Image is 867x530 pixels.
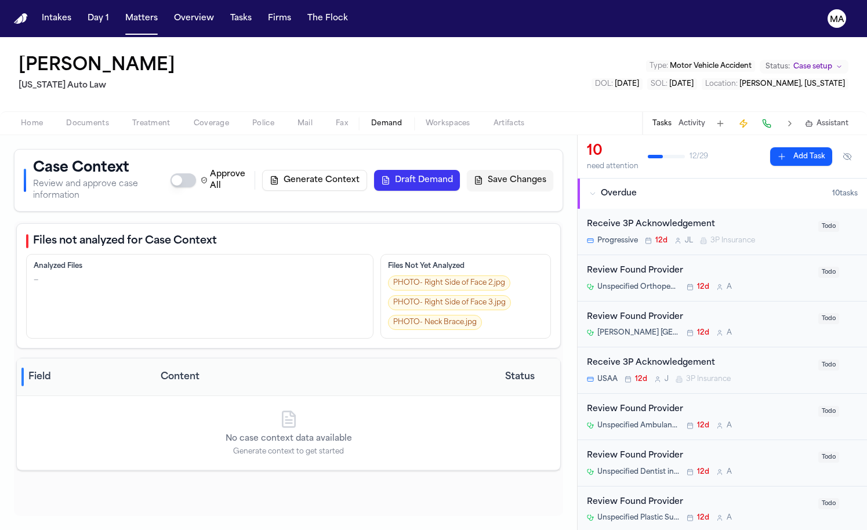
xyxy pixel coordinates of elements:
[597,421,680,430] span: Unspecified Ambulance in [GEOGRAPHIC_DATA], [GEOGRAPHIC_DATA]
[597,282,680,292] span: Unspecified Orthopedic Surgeon in [GEOGRAPHIC_DATA], [GEOGRAPHIC_DATA]
[793,62,832,71] span: Case setup
[587,142,639,161] div: 10
[705,81,738,88] span: Location :
[697,421,709,430] span: 12d
[298,119,313,128] span: Mail
[727,467,732,477] span: A
[690,152,708,161] span: 12 / 29
[21,368,151,386] div: Field
[371,119,402,128] span: Demand
[832,189,858,198] span: 10 task s
[697,513,709,522] span: 12d
[837,147,858,166] button: Hide completed tasks (⌘⇧H)
[262,170,367,191] button: Generate Context
[670,63,752,70] span: Motor Vehicle Accident
[805,119,848,128] button: Assistant
[697,328,709,337] span: 12d
[226,8,256,29] button: Tasks
[818,221,839,232] span: Todo
[650,63,668,70] span: Type :
[727,513,732,522] span: A
[467,170,553,191] button: Save Changes
[685,236,693,245] span: J L
[735,115,752,132] button: Create Immediate Task
[760,60,848,74] button: Change status from Case setup
[759,115,775,132] button: Make a Call
[587,449,811,463] div: Review Found Provider
[702,78,848,90] button: Edit Location: Clemens, Michigan
[669,81,694,88] span: [DATE]
[818,406,839,417] span: Todo
[263,8,296,29] button: Firms
[578,347,867,394] div: Open task: Receive 3P Acknowledgement
[21,119,43,128] span: Home
[766,62,790,71] span: Status:
[33,159,171,177] h1: Case Context
[615,81,639,88] span: [DATE]
[655,236,668,245] span: 12d
[727,282,732,292] span: A
[169,8,219,29] button: Overview
[388,262,543,271] div: Files Not Yet Analyzed
[388,275,510,291] a: PHOTO- Right Side of Face 2.jpg
[587,357,811,370] div: Receive 3P Acknowledgement
[587,264,811,278] div: Review Found Provider
[818,498,839,509] span: Todo
[19,56,175,77] button: Edit matter name
[33,179,171,202] p: Review and approve case information
[587,218,811,231] div: Receive 3P Acknowledgement
[388,295,511,310] a: PHOTO- Right Side of Face 3.jpg
[727,421,732,430] span: A
[646,60,755,72] button: Edit Type: Motor Vehicle Accident
[156,358,479,396] th: Content
[587,311,811,324] div: Review Found Provider
[578,179,867,209] button: Overdue10tasks
[194,119,229,128] span: Coverage
[578,255,867,302] div: Open task: Review Found Provider
[37,8,76,29] button: Intakes
[635,375,647,384] span: 12d
[14,13,28,24] a: Home
[587,162,639,171] div: need attention
[647,78,697,90] button: Edit SOL: 2028-08-06
[651,81,668,88] span: SOL :
[303,8,353,29] button: The Flock
[83,8,114,29] a: Day 1
[652,119,672,128] button: Tasks
[595,81,613,88] span: DOL :
[697,467,709,477] span: 12d
[597,467,680,477] span: Unspecified Dentist in [GEOGRAPHIC_DATA], [GEOGRAPHIC_DATA]
[121,8,162,29] button: Matters
[818,267,839,278] span: Todo
[578,209,867,255] div: Open task: Receive 3P Acknowledgement
[597,375,618,384] span: USAA
[597,328,680,337] span: [PERSON_NAME] [GEOGRAPHIC_DATA]
[578,440,867,487] div: Open task: Review Found Provider
[817,119,848,128] span: Assistant
[587,403,811,416] div: Review Found Provider
[818,360,839,371] span: Todo
[578,302,867,348] div: Open task: Review Found Provider
[19,79,180,93] h2: [US_STATE] Auto Law
[201,169,248,192] label: Approve All
[374,170,460,191] button: Draft Demand
[34,275,38,285] div: —
[587,496,811,509] div: Review Found Provider
[592,78,643,90] button: Edit DOL: 2025-08-06
[665,375,669,384] span: J
[336,119,348,128] span: Fax
[686,375,731,384] span: 3P Insurance
[388,315,482,330] a: PHOTO- Neck Brace.jpg
[14,13,28,24] img: Finch Logo
[601,188,637,199] span: Overdue
[712,115,728,132] button: Add Task
[578,394,867,440] div: Open task: Review Found Provider
[494,119,525,128] span: Artifacts
[818,313,839,324] span: Todo
[770,147,832,166] button: Add Task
